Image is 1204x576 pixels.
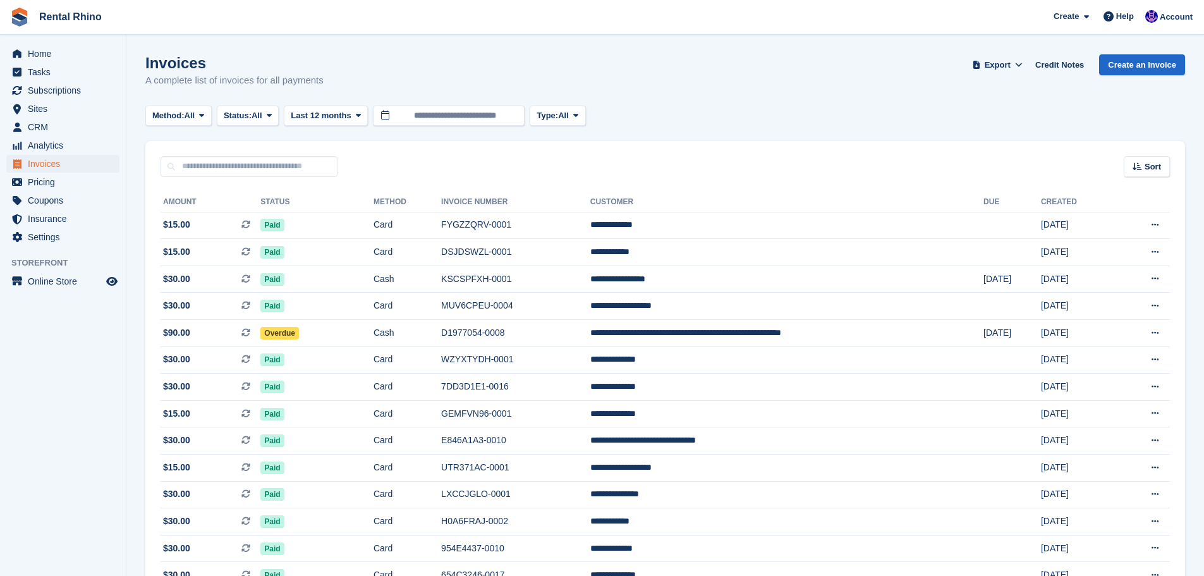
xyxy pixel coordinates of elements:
span: $30.00 [163,434,190,447]
span: Home [28,45,104,63]
td: Card [374,481,441,508]
td: [DATE] [983,320,1041,347]
td: FYGZZQRV-0001 [441,212,590,239]
span: All [185,109,195,122]
span: Create [1054,10,1079,23]
th: Invoice Number [441,192,590,212]
th: Amount [161,192,260,212]
span: Tasks [28,63,104,81]
span: $15.00 [163,245,190,259]
td: [DATE] [1041,239,1116,266]
span: Settings [28,228,104,246]
span: $30.00 [163,273,190,286]
a: menu [6,210,119,228]
td: [DATE] [1041,481,1116,508]
td: Card [374,346,441,374]
td: E846A1A3-0010 [441,427,590,455]
td: [DATE] [1041,427,1116,455]
span: Type: [537,109,558,122]
span: Paid [260,273,284,286]
td: Cash [374,266,441,293]
span: Account [1160,11,1193,23]
span: Paid [260,219,284,231]
th: Method [374,192,441,212]
td: LXCCJGLO-0001 [441,481,590,508]
td: [DATE] [1041,535,1116,562]
span: Paid [260,462,284,474]
span: Status: [224,109,252,122]
img: Ari Kolas [1145,10,1158,23]
a: menu [6,63,119,81]
td: 7DD3D1E1-0016 [441,374,590,401]
td: [DATE] [1041,320,1116,347]
button: Export [970,54,1025,75]
td: [DATE] [1041,346,1116,374]
td: KSCSPFXH-0001 [441,266,590,293]
span: Export [985,59,1011,71]
td: Card [374,427,441,455]
a: Create an Invoice [1099,54,1185,75]
span: Storefront [11,257,126,269]
span: CRM [28,118,104,136]
span: Paid [260,353,284,366]
a: menu [6,137,119,154]
span: All [252,109,262,122]
td: Card [374,239,441,266]
a: Rental Rhino [34,6,107,27]
img: stora-icon-8386f47178a22dfd0bd8f6a31ec36ba5ce8667c1dd55bd0f319d3a0aa187defe.svg [10,8,29,27]
td: GEMFVN96-0001 [441,400,590,427]
button: Type: All [530,106,585,126]
span: $30.00 [163,515,190,528]
a: menu [6,155,119,173]
span: $30.00 [163,299,190,312]
td: [DATE] [1041,266,1116,293]
button: Method: All [145,106,212,126]
span: Coupons [28,192,104,209]
td: MUV6CPEU-0004 [441,293,590,320]
h1: Invoices [145,54,324,71]
td: Card [374,535,441,562]
span: Invoices [28,155,104,173]
span: All [558,109,569,122]
td: 954E4437-0010 [441,535,590,562]
span: Paid [260,408,284,420]
span: Last 12 months [291,109,351,122]
span: Help [1116,10,1134,23]
a: menu [6,173,119,191]
td: Card [374,293,441,320]
td: [DATE] [1041,293,1116,320]
span: Method: [152,109,185,122]
span: Overdue [260,327,299,340]
td: [DATE] [1041,455,1116,482]
td: [DATE] [1041,400,1116,427]
span: Insurance [28,210,104,228]
td: [DATE] [983,266,1041,293]
a: Preview store [104,274,119,289]
a: menu [6,82,119,99]
td: [DATE] [1041,508,1116,536]
button: Last 12 months [284,106,368,126]
td: [DATE] [1041,374,1116,401]
span: Paid [260,488,284,501]
span: Paid [260,434,284,447]
span: $15.00 [163,218,190,231]
span: Paid [260,542,284,555]
td: Cash [374,320,441,347]
button: Status: All [217,106,279,126]
span: $30.00 [163,487,190,501]
th: Customer [590,192,983,212]
td: Card [374,508,441,536]
td: Card [374,374,441,401]
td: D1977054-0008 [441,320,590,347]
a: menu [6,45,119,63]
span: Paid [260,381,284,393]
td: Card [374,455,441,482]
td: DSJDSWZL-0001 [441,239,590,266]
span: Paid [260,300,284,312]
span: Sort [1145,161,1161,173]
span: Paid [260,246,284,259]
td: UTR371AC-0001 [441,455,590,482]
td: WZYXTYDH-0001 [441,346,590,374]
td: Card [374,400,441,427]
span: Pricing [28,173,104,191]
